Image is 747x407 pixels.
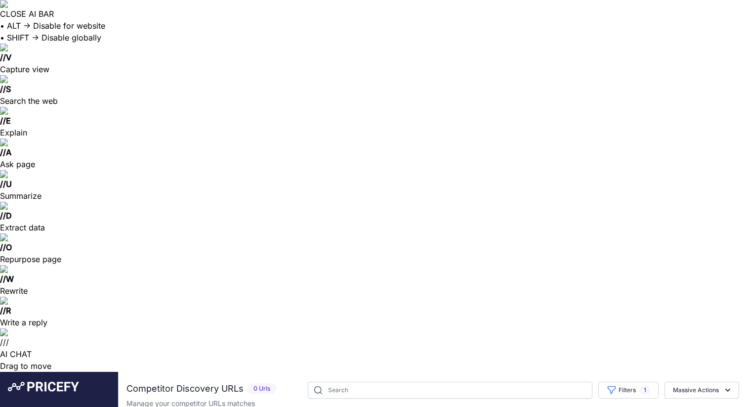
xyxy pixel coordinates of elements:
button: Massive Actions [664,382,739,399]
h2: Competitor Discovery URLs [126,382,244,396]
input: Search [308,382,592,399]
img: Pricefy Logo [8,382,79,392]
span: 1 [640,385,650,395]
span: 0 Urls [248,383,277,395]
button: Filters1 [598,382,659,399]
